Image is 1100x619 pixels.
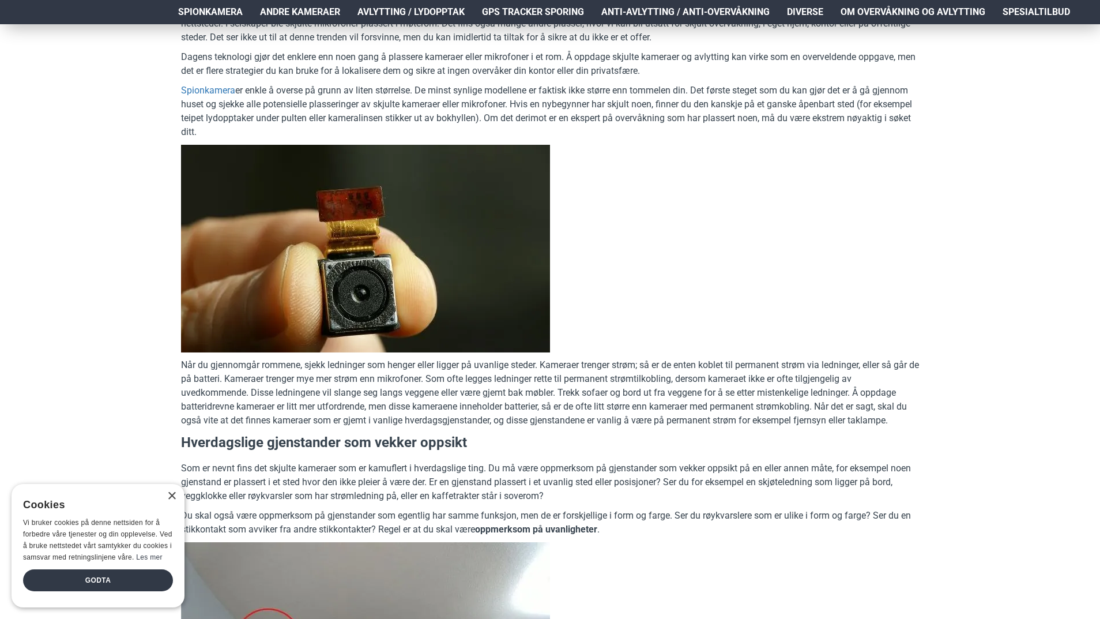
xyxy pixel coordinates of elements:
img: Lite mini kamera kan oversatt lett [181,145,550,352]
span: Avlytting / Lydopptak [357,5,465,19]
span: Spesialtilbud [1003,5,1070,19]
span: Diverse [787,5,823,19]
span: GPS Tracker Sporing [482,5,584,19]
div: Cookies [23,493,165,517]
div: Close [167,492,176,501]
a: Spionkamera [181,84,235,97]
span: Andre kameraer [260,5,340,19]
span: Anti-avlytting / Anti-overvåkning [601,5,770,19]
p: Som er nevnt fins det skjulte kameraer som er kamuflert i hverdagslige ting. Du må være oppmerkso... [181,462,919,503]
a: Les mer, opens a new window [136,553,162,561]
p: Når du gjennomgår rommene, sjekk ledninger som henger eller ligger på uvanlige steder. Kameraer t... [181,358,919,427]
p: er enkle å overse på grunn av liten størrelse. De minst synlige modellene er faktisk ikke større ... [181,84,919,139]
span: Om overvåkning og avlytting [841,5,985,19]
span: Spionkamera [178,5,243,19]
span: Vi bruker cookies på denne nettsiden for å forbedre våre tjenester og din opplevelse. Ved å bruke... [23,519,172,561]
h3: Hverdagslige gjenstander som vekker oppsikt [181,433,919,453]
p: Dagens teknologi gjør det enklere enn noen gang å plassere kameraer eller mikrofoner i et rom. Å ... [181,50,919,78]
p: Du skal også være oppmerksom på gjenstander som egentlig har samme funksjon, men de er forskjelli... [181,509,919,537]
strong: oppmerksom på uvanligheter [475,524,597,535]
div: Godta [23,569,173,591]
